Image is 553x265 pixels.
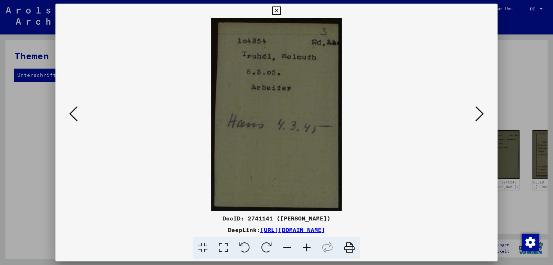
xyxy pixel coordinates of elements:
font: DeepLink: [228,226,260,233]
img: 001.jpg [80,18,473,211]
font: DocID: 2741141 ([PERSON_NAME]) [222,215,331,222]
img: Zustimmung ändern [522,234,539,251]
a: [URL][DOMAIN_NAME] [260,226,325,233]
div: Zustimmung ändern [521,233,539,251]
